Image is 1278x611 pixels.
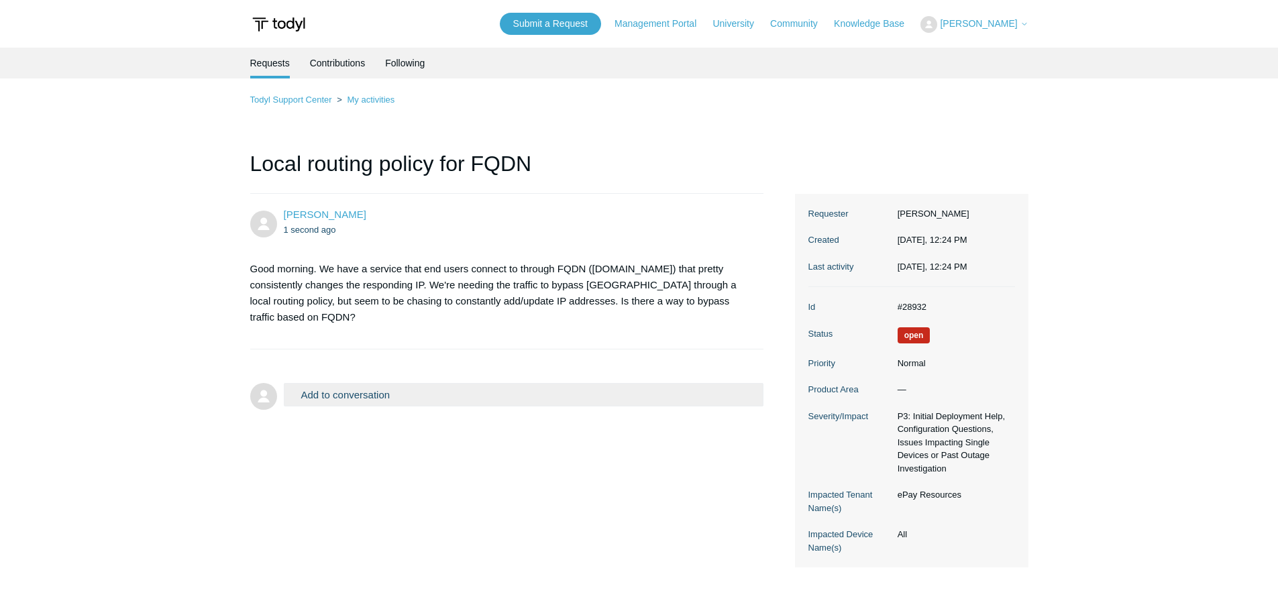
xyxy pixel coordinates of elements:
[250,261,751,325] p: Good morning. We have a service that end users connect to through FQDN ([DOMAIN_NAME]) that prett...
[891,207,1015,221] dd: [PERSON_NAME]
[347,95,394,105] a: My activities
[770,17,831,31] a: Community
[250,95,335,105] li: Todyl Support Center
[500,13,601,35] a: Submit a Request
[808,357,891,370] dt: Priority
[808,233,891,247] dt: Created
[898,327,930,343] span: We are working on a response for you
[284,383,764,406] button: Add to conversation
[834,17,918,31] a: Knowledge Base
[898,235,967,245] time: 10/14/2025, 12:24
[615,17,710,31] a: Management Portal
[920,16,1028,33] button: [PERSON_NAME]
[891,357,1015,370] dd: Normal
[310,48,366,78] a: Contributions
[891,528,1015,541] dd: All
[250,95,332,105] a: Todyl Support Center
[808,383,891,396] dt: Product Area
[808,528,891,554] dt: Impacted Device Name(s)
[284,225,336,235] time: 10/14/2025, 12:24
[891,383,1015,396] dd: —
[385,48,425,78] a: Following
[808,260,891,274] dt: Last activity
[284,209,366,220] span: Chris Szymankiewicz
[898,262,967,272] time: 10/14/2025, 12:24
[891,488,1015,502] dd: ePay Resources
[808,327,891,341] dt: Status
[284,209,366,220] a: [PERSON_NAME]
[250,48,290,78] li: Requests
[334,95,394,105] li: My activities
[712,17,767,31] a: University
[891,410,1015,476] dd: P3: Initial Deployment Help, Configuration Questions, Issues Impacting Single Devices or Past Out...
[891,300,1015,314] dd: #28932
[250,12,307,37] img: Todyl Support Center Help Center home page
[808,410,891,423] dt: Severity/Impact
[940,18,1017,29] span: [PERSON_NAME]
[808,207,891,221] dt: Requester
[808,300,891,314] dt: Id
[250,148,764,194] h1: Local routing policy for FQDN
[808,488,891,514] dt: Impacted Tenant Name(s)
